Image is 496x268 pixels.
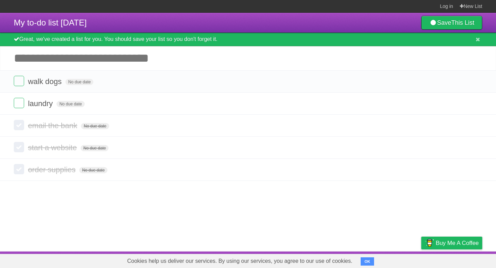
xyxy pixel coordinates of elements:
button: OK [361,257,374,266]
a: SaveThis List [421,16,482,30]
a: Buy me a coffee [421,237,482,249]
span: walk dogs [28,77,63,86]
label: Done [14,98,24,108]
a: Privacy [412,253,430,266]
b: This List [451,19,474,26]
span: My to-do list [DATE] [14,18,87,27]
span: No due date [79,167,107,173]
a: Suggest a feature [439,253,482,266]
span: laundry [28,99,54,108]
span: No due date [56,101,84,107]
span: No due date [65,79,93,85]
span: start a website [28,143,79,152]
a: Developers [352,253,380,266]
span: order supplies [28,165,77,174]
span: No due date [81,123,109,129]
span: No due date [81,145,108,151]
span: Buy me a coffee [436,237,479,249]
span: Cookies help us deliver our services. By using our services, you agree to our use of cookies. [120,254,359,268]
img: Buy me a coffee [425,237,434,249]
label: Done [14,76,24,86]
label: Done [14,142,24,152]
a: Terms [389,253,404,266]
label: Done [14,120,24,130]
span: email the bank [28,121,79,130]
label: Done [14,164,24,174]
a: About [330,253,344,266]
